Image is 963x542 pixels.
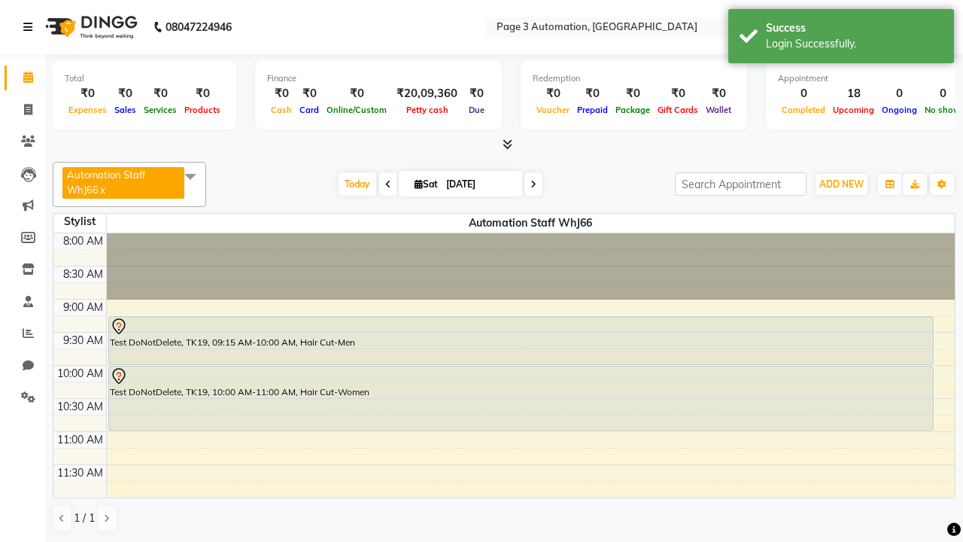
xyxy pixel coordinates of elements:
[878,105,921,115] span: Ongoing
[702,105,735,115] span: Wallet
[65,72,224,85] div: Total
[54,465,106,481] div: 11:30 AM
[675,172,807,196] input: Search Appointment
[829,85,878,102] div: 18
[533,105,573,115] span: Voucher
[109,317,933,364] div: Test DoNotDelete, TK19, 09:15 AM-10:00 AM, Hair Cut-Men
[612,85,654,102] div: ₹0
[403,105,452,115] span: Petty cash
[111,105,140,115] span: Sales
[829,105,878,115] span: Upcoming
[463,85,490,102] div: ₹0
[140,105,181,115] span: Services
[60,266,106,282] div: 8:30 AM
[74,510,95,526] span: 1 / 1
[181,105,224,115] span: Products
[816,174,867,195] button: ADD NEW
[573,85,612,102] div: ₹0
[65,105,111,115] span: Expenses
[140,85,181,102] div: ₹0
[442,173,517,196] input: 2025-10-04
[411,178,442,190] span: Sat
[107,214,955,233] span: Automation Staff WhJ66
[612,105,654,115] span: Package
[766,20,943,36] div: Success
[53,214,106,230] div: Stylist
[166,6,232,48] b: 08047224946
[339,172,376,196] span: Today
[54,432,106,448] div: 11:00 AM
[390,85,463,102] div: ₹20,09,360
[323,85,390,102] div: ₹0
[654,85,702,102] div: ₹0
[60,300,106,315] div: 9:00 AM
[109,367,933,431] div: Test DoNotDelete, TK19, 10:00 AM-11:00 AM, Hair Cut-Women
[54,366,106,382] div: 10:00 AM
[465,105,488,115] span: Due
[65,85,111,102] div: ₹0
[766,36,943,52] div: Login Successfully.
[267,105,296,115] span: Cash
[778,85,829,102] div: 0
[67,169,145,196] span: Automation Staff WhJ66
[99,184,105,196] a: x
[267,72,490,85] div: Finance
[878,85,921,102] div: 0
[111,85,140,102] div: ₹0
[181,85,224,102] div: ₹0
[533,72,735,85] div: Redemption
[267,85,296,102] div: ₹0
[54,399,106,415] div: 10:30 AM
[60,333,106,349] div: 9:30 AM
[296,85,323,102] div: ₹0
[38,6,141,48] img: logo
[573,105,612,115] span: Prepaid
[778,105,829,115] span: Completed
[60,233,106,249] div: 8:00 AM
[654,105,702,115] span: Gift Cards
[702,85,735,102] div: ₹0
[819,178,864,190] span: ADD NEW
[533,85,573,102] div: ₹0
[296,105,323,115] span: Card
[323,105,390,115] span: Online/Custom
